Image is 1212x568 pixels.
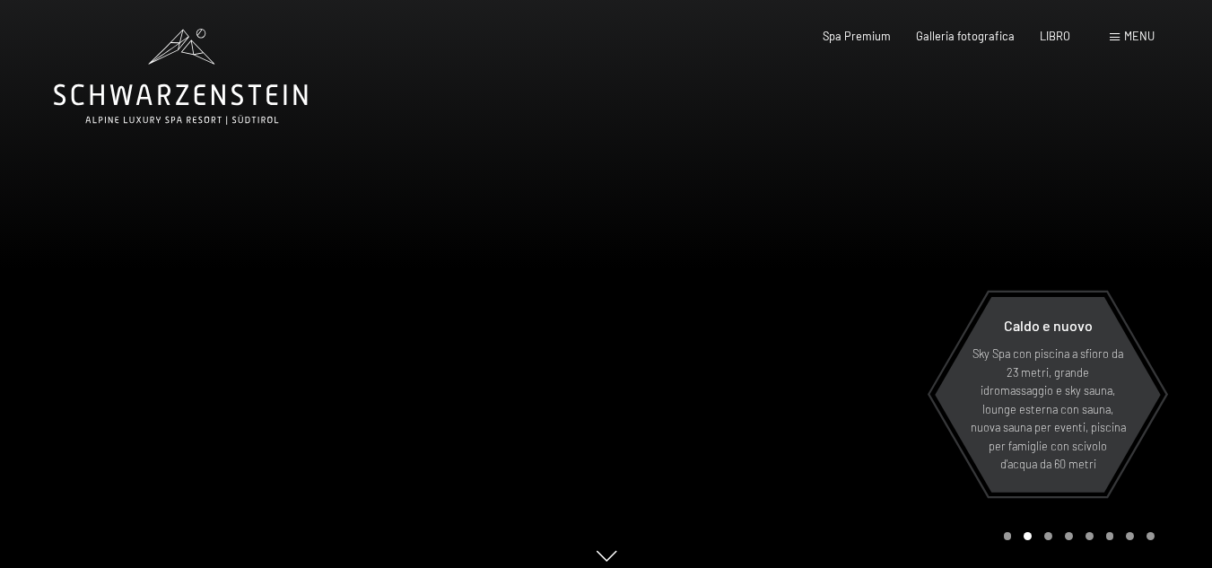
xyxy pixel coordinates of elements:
a: Spa Premium [823,29,891,43]
font: Sky Spa con piscina a sfioro da 23 metri, grande idromassaggio e sky sauna, lounge esterna con sa... [971,346,1126,471]
font: menu [1124,29,1155,43]
a: LIBRO [1040,29,1070,43]
div: Carosello Pagina 7 [1126,532,1134,540]
div: Pagina 4 del carosello [1065,532,1073,540]
div: Pagina 8 della giostra [1147,532,1155,540]
div: Pagina 5 della giostra [1086,532,1094,540]
font: Caldo e nuovo [1004,317,1093,334]
div: Pagina 3 della giostra [1044,532,1052,540]
a: Galleria fotografica [916,29,1015,43]
div: Pagina 6 della giostra [1106,532,1114,540]
a: Caldo e nuovo Sky Spa con piscina a sfioro da 23 metri, grande idromassaggio e sky sauna, lounge ... [934,296,1162,494]
div: Carousel Page 1 [1004,532,1012,540]
div: Paginazione carosello [998,532,1155,540]
div: Carousel Page 2 (Current Slide) [1024,532,1032,540]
